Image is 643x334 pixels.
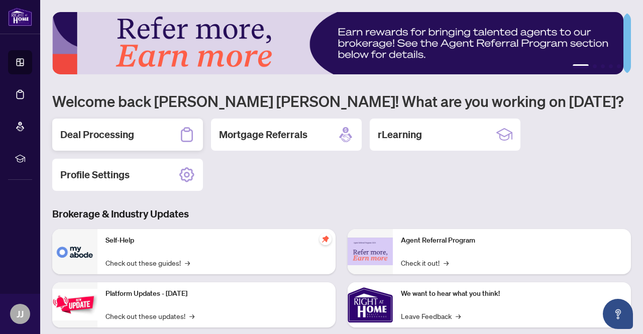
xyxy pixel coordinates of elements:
img: Agent Referral Program [348,238,393,265]
img: Slide 0 [52,12,623,74]
h2: rLearning [378,128,422,142]
span: pushpin [319,233,332,245]
button: Open asap [603,299,633,329]
img: We want to hear what you think! [348,282,393,327]
span: → [189,310,194,321]
h2: Profile Settings [60,168,130,182]
img: Platform Updates - July 21, 2025 [52,289,97,320]
span: → [185,257,190,268]
button: 2 [593,64,597,68]
a: Check out these updates!→ [105,310,194,321]
img: Self-Help [52,229,97,274]
img: logo [8,8,32,26]
button: 5 [617,64,621,68]
button: 3 [601,64,605,68]
span: → [444,257,449,268]
h3: Brokerage & Industry Updates [52,207,631,221]
a: Check out these guides!→ [105,257,190,268]
p: Platform Updates - [DATE] [105,288,328,299]
h2: Deal Processing [60,128,134,142]
a: Leave Feedback→ [401,310,461,321]
span: JJ [17,307,24,321]
p: Self-Help [105,235,328,246]
button: 1 [573,64,589,68]
h1: Welcome back [PERSON_NAME] [PERSON_NAME]! What are you working on [DATE]? [52,91,631,110]
button: 4 [609,64,613,68]
p: We want to hear what you think! [401,288,623,299]
p: Agent Referral Program [401,235,623,246]
a: Check it out!→ [401,257,449,268]
span: → [456,310,461,321]
h2: Mortgage Referrals [219,128,307,142]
